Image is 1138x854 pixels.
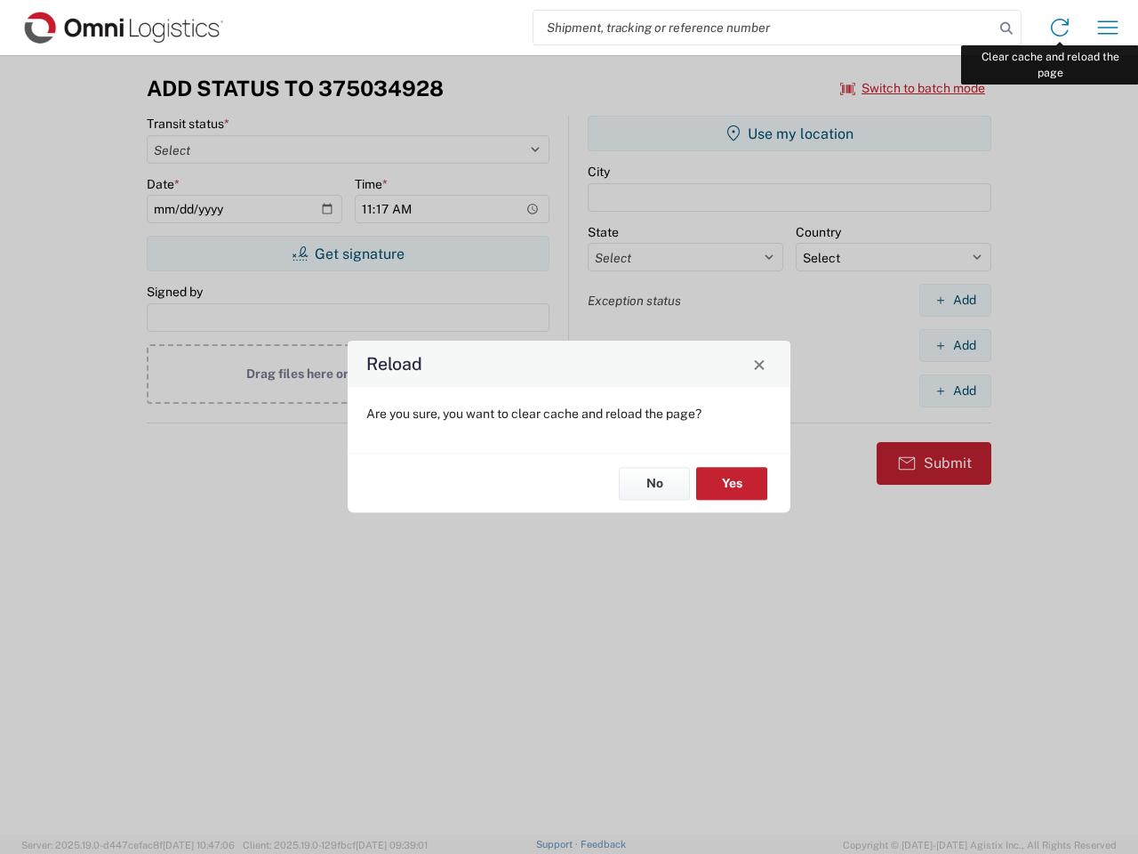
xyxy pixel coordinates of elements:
button: Close [747,351,772,376]
button: No [619,467,690,500]
p: Are you sure, you want to clear cache and reload the page? [366,406,772,422]
button: Yes [696,467,767,500]
input: Shipment, tracking or reference number [533,11,994,44]
h4: Reload [366,351,422,377]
